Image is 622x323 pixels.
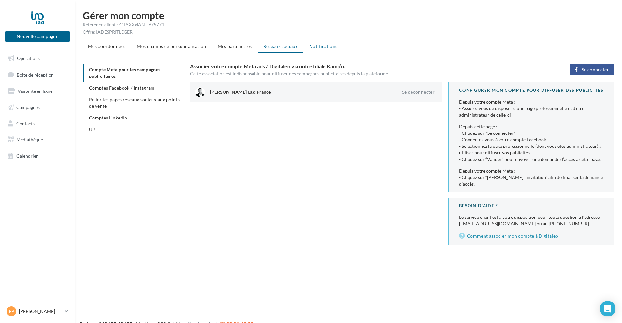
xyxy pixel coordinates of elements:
[459,123,604,162] div: Depuis cette page : - Cliquez sur "Se connecter" - Connectez-vous à votre compte Facebook - Sélec...
[459,203,604,209] div: BESOIN D'AIDE ?
[88,43,125,49] span: Mes coordonnées
[600,301,615,316] div: Open Intercom Messenger
[89,115,127,120] span: Comptes LinkedIn
[190,70,528,77] div: Cette association est indispensable pour diffuser des campagnes publicitaires depuis la plateforme.
[16,120,35,126] span: Contacts
[4,149,71,163] a: Calendrier
[582,67,609,72] span: Se connecter
[399,88,437,96] button: Se déconnecter
[19,308,62,315] p: [PERSON_NAME]
[83,10,614,20] h1: Gérer mon compte
[459,214,604,227] div: Le service client est à votre disposition pour toute question à l’adresse [EMAIL_ADDRESS][DOMAIN_...
[459,99,604,118] div: Depuis votre compte Meta : - Assurez vous de disposer d’une page professionnelle et d'être admini...
[16,137,43,142] span: Médiathèque
[16,153,38,159] span: Calendrier
[5,31,70,42] button: Nouvelle campagne
[459,87,604,93] div: CONFIGURER MON COMPTE POUR DIFFUSER DES PUBLICITES
[89,127,98,132] span: URL
[4,84,71,98] a: Visibilité en ligne
[4,133,71,147] a: Médiathèque
[83,21,614,28] div: Référence client : 41IAXXxIAN - 675771
[4,51,71,65] a: Opérations
[89,97,180,109] span: Relier les pages réseaux sociaux aux points de vente
[4,68,71,82] a: Boîte de réception
[137,43,206,49] span: Mes champs de personnalisation
[190,64,528,69] h3: Associer votre compte Meta ads à Digitaleo via notre filiale Kamp’n.
[16,105,40,110] span: Campagnes
[459,168,604,187] div: Depuis votre compte Meta : - Cliquez sur “[PERSON_NAME] l’invitation” afin de finaliser la demand...
[210,89,385,95] div: [PERSON_NAME] i.a.d France
[17,55,40,61] span: Opérations
[5,305,70,317] a: FP [PERSON_NAME]
[570,64,614,75] button: Se connecter
[89,85,155,91] span: Comptes Facebook / Instagram
[17,72,54,77] span: Boîte de réception
[459,232,604,240] a: Comment associer mon compte à Digitaleo
[18,88,52,94] span: Visibilité en ligne
[218,43,252,49] span: Mes paramètres
[309,43,338,49] span: Notifications
[9,308,14,315] span: FP
[83,29,614,35] div: Offre: IADESPRITLEGER
[4,117,71,131] a: Contacts
[4,101,71,114] a: Campagnes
